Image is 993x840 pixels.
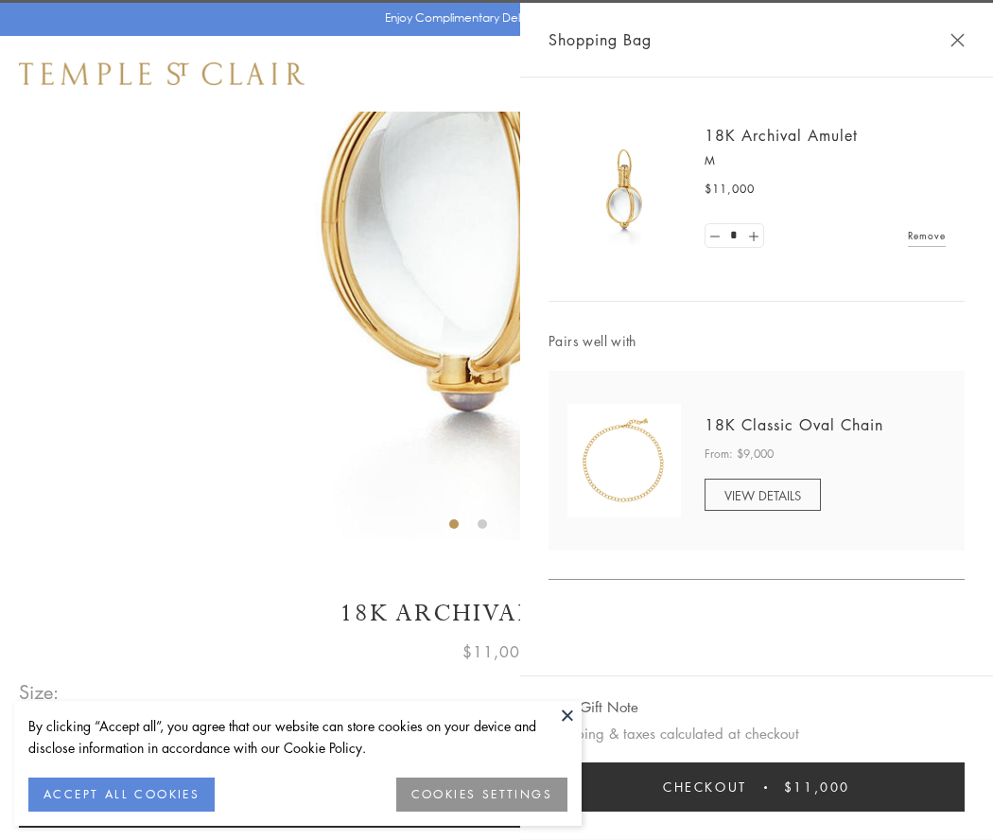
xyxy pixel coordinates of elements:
[19,62,305,85] img: Temple St. Clair
[908,225,946,246] a: Remove
[705,445,774,464] span: From: $9,000
[724,486,801,504] span: VIEW DETAILS
[462,639,531,664] span: $11,000
[549,27,652,52] span: Shopping Bag
[396,778,567,812] button: COOKIES SETTINGS
[705,479,821,511] a: VIEW DETAILS
[706,224,724,248] a: Set quantity to 0
[19,597,974,630] h1: 18K Archival Amulet
[28,778,215,812] button: ACCEPT ALL COOKIES
[705,151,946,170] p: M
[705,125,858,146] a: 18K Archival Amulet
[567,132,681,246] img: 18K Archival Amulet
[567,404,681,517] img: N88865-OV18
[28,715,567,759] div: By clicking “Accept all”, you agree that our website can store cookies on your device and disclos...
[705,414,883,435] a: 18K Classic Oval Chain
[385,9,600,27] p: Enjoy Complimentary Delivery & Returns
[950,33,965,47] button: Close Shopping Bag
[549,762,965,812] button: Checkout $11,000
[549,722,965,745] p: Shipping & taxes calculated at checkout
[663,777,747,797] span: Checkout
[743,224,762,248] a: Set quantity to 2
[784,777,850,797] span: $11,000
[705,180,755,199] span: $11,000
[549,330,965,352] span: Pairs well with
[549,695,638,719] button: Add Gift Note
[19,676,61,708] span: Size:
